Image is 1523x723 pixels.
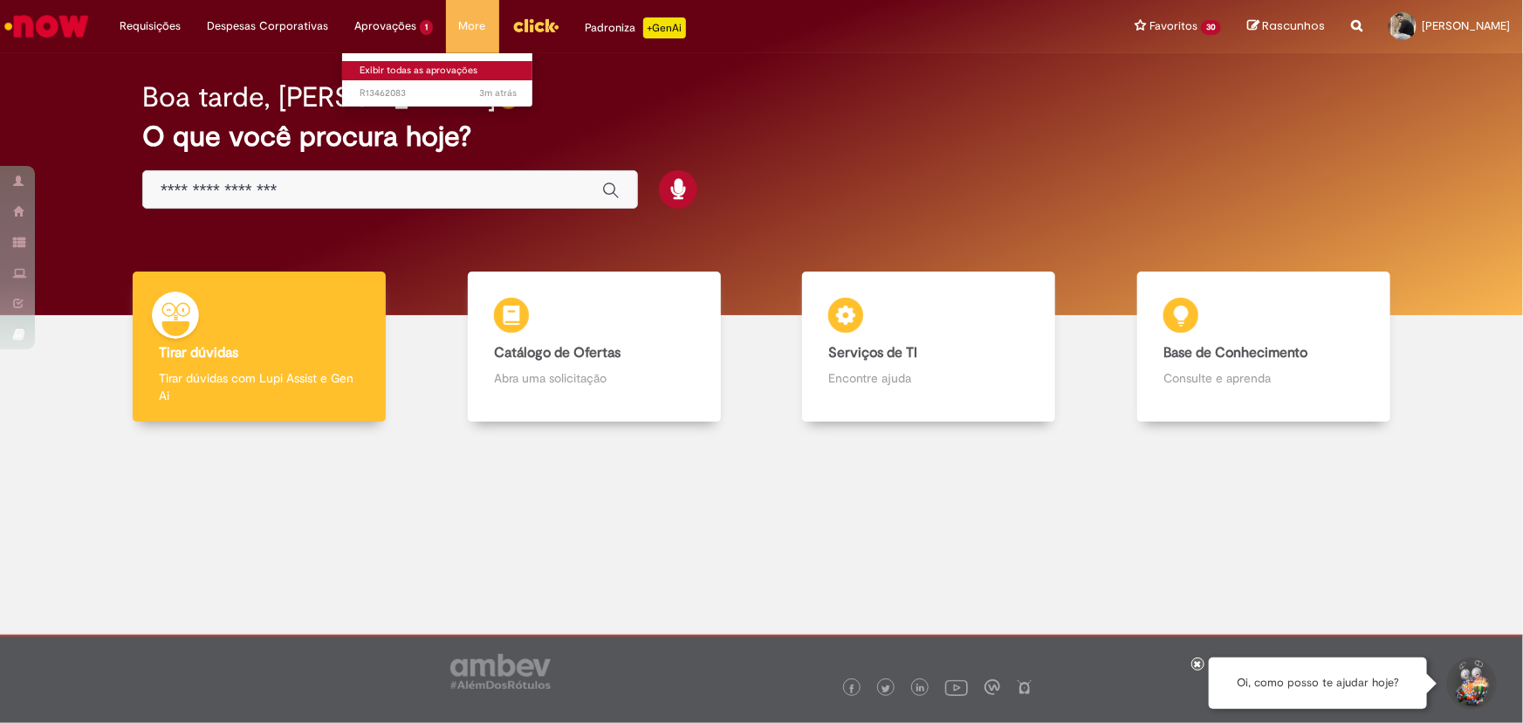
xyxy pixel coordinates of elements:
[420,20,433,35] span: 1
[916,684,925,694] img: logo_footer_linkedin.png
[142,82,496,113] h2: Boa tarde, [PERSON_NAME]
[762,272,1097,423] a: Serviços de TI Encontre ajuda
[828,369,1029,387] p: Encontre ajuda
[1209,658,1427,709] div: Oi, como posso te ajudar hoje?
[479,86,517,100] time: 29/08/2025 12:02:32
[2,9,92,44] img: ServiceNow
[459,17,486,35] span: More
[1096,272,1431,423] a: Base de Conhecimento Consulte e aprenda
[1422,18,1510,33] span: [PERSON_NAME]
[1163,369,1364,387] p: Consulte e aprenda
[1262,17,1325,34] span: Rascunhos
[828,344,917,361] b: Serviços de TI
[450,654,551,689] img: logo_footer_ambev_rotulo_gray.png
[586,17,686,38] div: Padroniza
[984,679,1000,695] img: logo_footer_workplace.png
[494,344,621,361] b: Catálogo de Ofertas
[479,86,517,100] span: 3m atrás
[341,52,533,107] ul: Aprovações
[882,685,890,693] img: logo_footer_twitter.png
[92,272,427,423] a: Tirar dúvidas Tirar dúvidas com Lupi Assist e Gen Ai
[354,17,416,35] span: Aprovações
[494,369,695,387] p: Abra uma solicitação
[512,12,559,38] img: click_logo_yellow_360x200.png
[847,685,856,693] img: logo_footer_facebook.png
[427,272,762,423] a: Catálogo de Ofertas Abra uma solicitação
[342,61,534,80] a: Exibir todas as aprovações
[142,121,1381,152] h2: O que você procura hoje?
[1163,344,1307,361] b: Base de Conhecimento
[342,84,534,103] a: Aberto R13462083 :
[1017,679,1032,695] img: logo_footer_naosei.png
[360,86,517,100] span: R13462083
[945,676,968,699] img: logo_footer_youtube.png
[1149,17,1197,35] span: Favoritos
[120,17,181,35] span: Requisições
[1201,20,1221,35] span: 30
[1247,18,1325,35] a: Rascunhos
[1444,658,1497,710] button: Iniciar Conversa de Suporte
[643,17,686,38] p: +GenAi
[207,17,328,35] span: Despesas Corporativas
[159,369,360,404] p: Tirar dúvidas com Lupi Assist e Gen Ai
[159,344,238,361] b: Tirar dúvidas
